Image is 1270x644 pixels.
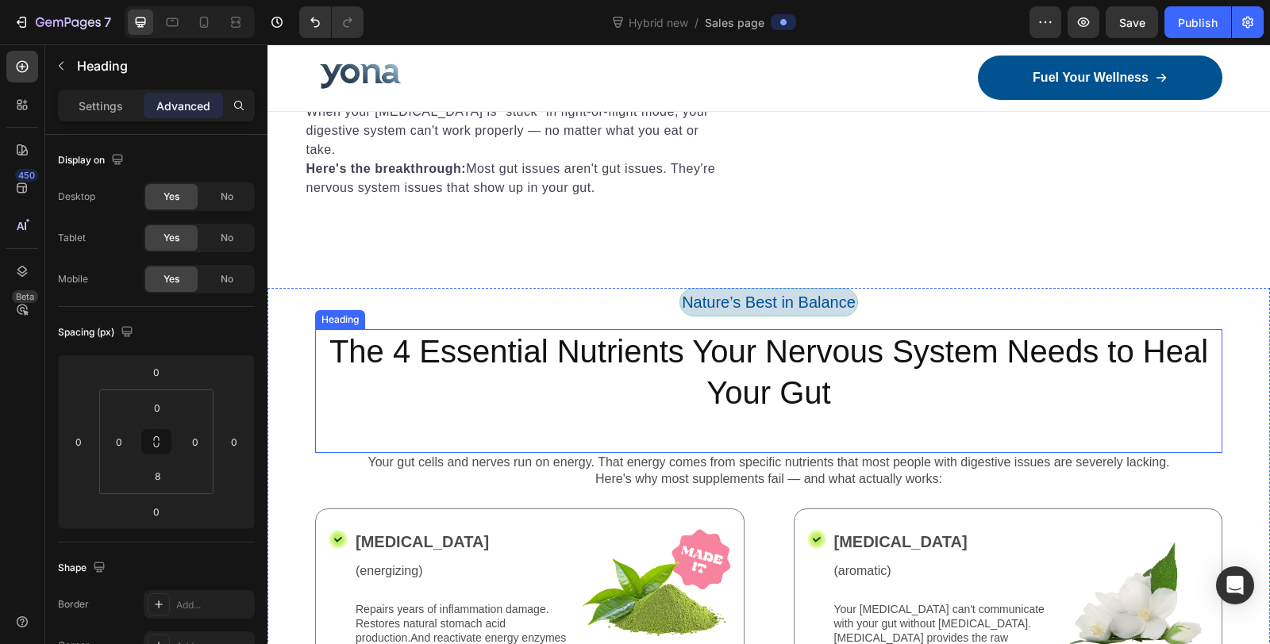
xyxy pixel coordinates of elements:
div: Add... [176,598,251,612]
span: / [695,14,698,31]
div: Publish [1178,14,1218,31]
p: Nature’s Best in Balance [414,246,588,270]
button: 7 [6,6,118,38]
span: Sales page [705,14,764,31]
p: (aromatic) [567,519,781,535]
span: No [221,231,233,245]
p: Restores natural stomach acid production.And reactivate energy enzymes that control digestion. [88,572,302,615]
input: 0 [140,500,172,523]
div: Beta [12,290,38,303]
div: Display on [58,150,127,171]
div: Undo/Redo [299,6,364,38]
p: Your [MEDICAL_DATA] can't communicate with your gut without [MEDICAL_DATA]. [MEDICAL_DATA] provid... [567,558,781,615]
input: 0px [141,396,173,420]
input: 8px [141,464,173,488]
img: gempages_573703203716072516-8c304572-cd21-49e7-b417-792668a0fc10.png [788,484,941,619]
div: Shape [58,558,109,579]
span: Hybrid new [625,14,691,31]
div: Open Intercom Messenger [1216,566,1254,604]
iframe: Design area [267,44,1270,644]
div: Desktop [58,190,95,204]
p: (energizing) [88,519,302,535]
p: Repairs years of inflammation damage. [88,558,302,572]
span: No [221,190,233,204]
p: Here's why most supplements fail — and what actually works: [49,427,953,443]
p: Heading [77,56,248,75]
p: Advanced [156,98,210,114]
input: 0 [67,430,90,454]
span: Yes [164,231,179,245]
div: Spacing (px) [58,322,137,343]
div: Heading [51,268,94,282]
input: 0px [107,430,131,454]
span: Save [1119,16,1145,29]
input: 0 [140,360,172,384]
div: Border [58,597,89,611]
button: Save [1106,6,1158,38]
input: 0px [183,430,207,454]
div: Tablet [58,231,86,245]
div: Mobile [58,272,88,286]
span: Yes [164,272,179,286]
div: 450 [15,169,38,182]
p: Your gut cells and nerves run on energy. That energy comes from specific nutrients that most peop... [49,410,953,427]
p: 7 [104,13,111,32]
p: Settings [79,98,123,114]
h2: The 4 Essential Nutrients Your Nervous System Needs to Heal Your Gut [48,285,955,370]
span: Yes [164,190,179,204]
img: gempages_573703203716072516-8ff1797e-f90f-40e2-89b6-3e24436d98eb.png [310,484,464,619]
p: [MEDICAL_DATA] [567,485,781,509]
p: [MEDICAL_DATA] [88,485,302,509]
input: 0 [222,430,246,454]
button: Publish [1164,6,1231,38]
span: No [221,272,233,286]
